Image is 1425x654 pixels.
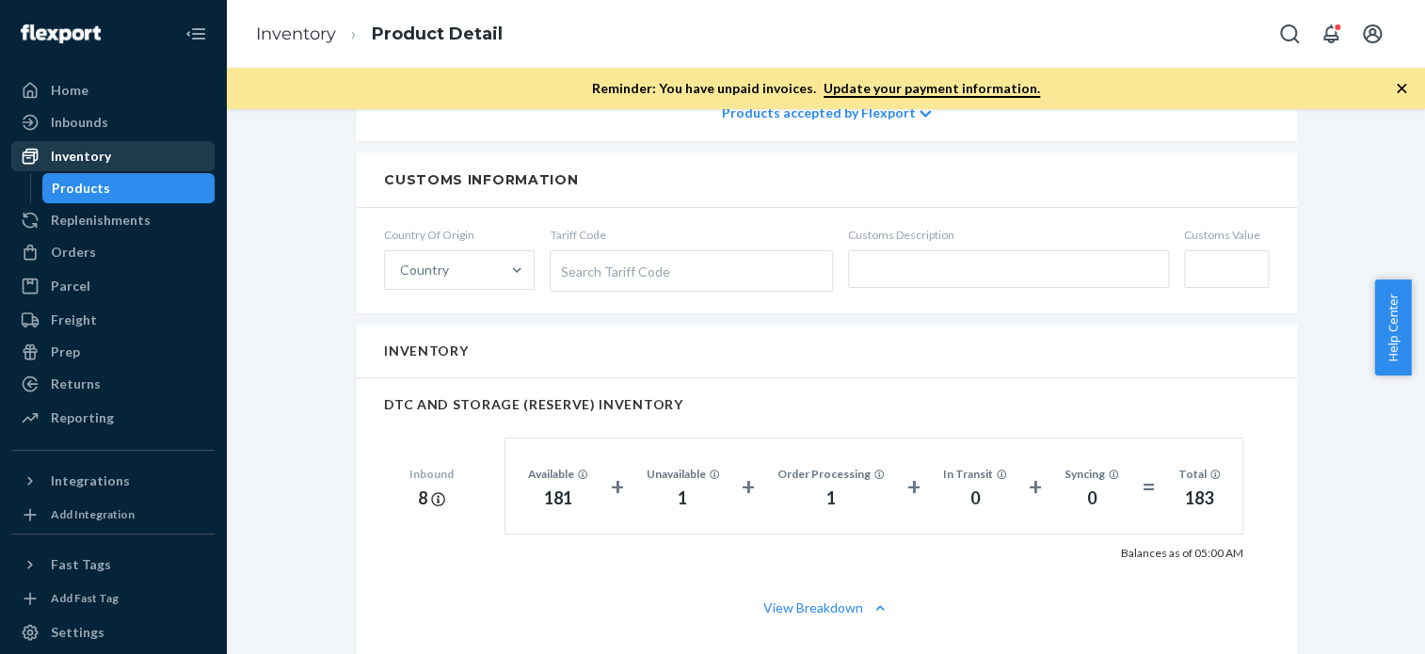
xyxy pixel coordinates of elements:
div: + [907,470,921,503]
button: Fast Tags [11,550,215,580]
div: 1 [777,487,885,511]
div: Inbounds [51,113,108,132]
span: Country Of Origin [384,227,535,243]
a: Add Fast Tag [11,587,215,610]
div: Syncing [1065,466,1119,482]
div: Replenishments [51,211,151,230]
button: Open notifications [1312,15,1350,53]
div: + [611,470,624,503]
button: Integrations [11,466,215,496]
h2: DTC AND STORAGE (RESERVE) INVENTORY [384,397,1269,411]
a: Orders [11,237,215,267]
div: + [1029,470,1042,503]
a: Prep [11,337,215,367]
div: Integrations [51,471,130,490]
button: View Breakdown [384,598,1269,617]
p: Reminder: You have unpaid invoices. [592,79,1040,98]
span: Customs Value [1184,227,1269,243]
span: Tariff Code [550,227,833,243]
div: 0 [943,487,1007,511]
a: Products [42,173,216,203]
h2: Inventory [384,343,468,358]
a: Add Integration [11,503,215,526]
div: 1 [647,487,720,511]
a: Returns [11,369,215,399]
div: Unavailable [647,466,720,482]
div: Search Tariff Code [551,251,832,291]
button: Close Navigation [177,15,215,53]
p: Balances as of 05:00 AM [1121,546,1243,561]
div: 0 [1065,487,1119,511]
div: Inbound [409,466,454,482]
button: Open account menu [1353,15,1391,53]
a: Inventory [11,141,215,171]
div: Fast Tags [51,555,111,574]
span: Customs Description [848,227,1169,243]
div: Home [51,81,88,100]
div: 8 [409,487,454,511]
img: Flexport logo [21,24,101,43]
div: = [1142,470,1156,503]
div: Returns [51,375,101,393]
div: Products accepted by Flexport [721,85,931,141]
div: + [742,470,755,503]
a: Settings [11,617,215,647]
div: Country [400,261,449,279]
ol: breadcrumbs [241,7,518,62]
a: Reporting [11,403,215,433]
div: 183 [1178,487,1221,511]
input: Customs Value [1184,250,1269,288]
a: Parcel [11,271,215,301]
div: Available [528,466,588,482]
div: Reporting [51,408,114,427]
button: Help Center [1374,279,1411,375]
div: Add Fast Tag [51,590,119,606]
a: Update your payment information. [824,80,1040,98]
a: Inbounds [11,107,215,137]
div: In Transit [943,466,1007,482]
div: Inventory [51,147,111,166]
a: Product Detail [372,24,503,44]
div: Products [52,179,110,198]
button: Open Search Box [1271,15,1308,53]
div: Orders [51,243,96,262]
div: 181 [528,487,588,511]
div: Freight [51,311,97,329]
div: Parcel [51,277,90,295]
a: Inventory [256,24,336,44]
a: Home [11,75,215,105]
div: Add Integration [51,506,135,522]
a: Replenishments [11,205,215,235]
div: Order Processing [777,466,885,482]
div: Total [1178,466,1221,482]
a: Freight [11,305,215,335]
h2: Customs Information [384,171,1269,188]
div: Settings [51,623,104,642]
div: Prep [51,343,80,361]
